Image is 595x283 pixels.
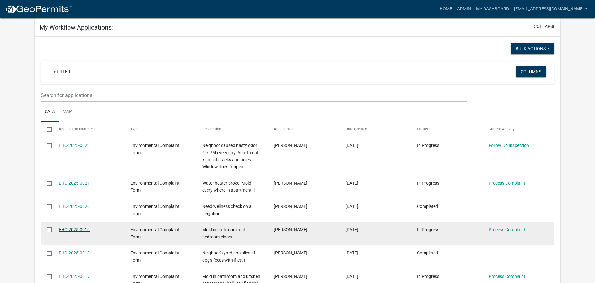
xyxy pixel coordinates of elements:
span: Water heater broke. Mold every where in apartment. | [202,181,255,193]
a: EHC-2025-0021 [59,181,90,186]
datatable-header-cell: Type [124,122,196,137]
datatable-header-cell: Application Number [53,122,124,137]
span: 08/12/2025 [345,250,358,255]
datatable-header-cell: Description [196,122,268,137]
span: Yen Dang [274,274,307,279]
a: EHC-2025-0019 [59,227,90,232]
span: 08/12/2025 [345,204,358,209]
a: EHC-2025-0022 [59,143,90,148]
span: 08/12/2025 [345,227,358,232]
span: In Progress [417,274,439,279]
datatable-header-cell: Status [411,122,483,137]
span: Completed [417,204,438,209]
span: Applicant [274,127,290,131]
span: Yen Dang [274,143,307,148]
button: Bulk Actions [511,43,554,54]
span: 08/13/2025 [345,143,358,148]
span: Yen Dang [274,250,307,255]
span: Environmental Complaint Form [130,143,180,155]
h5: My Workflow Applications: [40,24,113,31]
a: Home [437,3,455,15]
span: In Progress [417,143,439,148]
span: Status [417,127,428,131]
datatable-header-cell: Select [41,122,53,137]
a: + Filter [48,66,75,77]
datatable-header-cell: Date Created [339,122,411,137]
span: Environmental Complaint Form [130,181,180,193]
span: In Progress [417,181,439,186]
span: In Progress [417,227,439,232]
span: Yen Dang [274,227,307,232]
span: Yen Dang [274,204,307,209]
span: Application Number [59,127,93,131]
button: collapse [534,23,555,30]
a: EHC-2025-0020 [59,204,90,209]
a: Process Complaint [489,274,525,279]
span: Yen Dang [274,181,307,186]
a: Process Complaint [489,181,525,186]
span: Date Created [345,127,367,131]
a: Process Complaint [489,227,525,232]
a: Data [41,102,59,122]
span: Current Activity [489,127,515,131]
a: Map [59,102,76,122]
span: Completed [417,250,438,255]
span: Type [130,127,138,131]
span: Environmental Complaint Form [130,227,180,239]
button: Columns [516,66,546,77]
a: My Dashboard [473,3,511,15]
span: 08/11/2025 [345,274,358,279]
span: Mold in bathroom and bedroom closet. | [202,227,245,239]
span: Environmental Complaint Form [130,204,180,216]
span: Description [202,127,221,131]
span: Environmental Complaint Form [130,250,180,263]
a: EHC-2025-0018 [59,250,90,255]
span: Need wellness check on a neighbor. | [202,204,252,216]
input: Search for applications [41,89,467,102]
datatable-header-cell: Applicant [268,122,339,137]
span: Neighbor's yard has piles of dog's feces with flies. | [202,250,255,263]
span: Neighbor caused nasty odor 6-7 PM every day. Apartment is full of cracks and holes. Window doesn'... [202,143,258,169]
a: EHC-2025-0017 [59,274,90,279]
datatable-header-cell: Current Activity [483,122,554,137]
a: [EMAIL_ADDRESS][DOMAIN_NAME] [511,3,590,15]
a: Admin [455,3,473,15]
span: 08/12/2025 [345,181,358,186]
a: Follow Up Inspection [489,143,529,148]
